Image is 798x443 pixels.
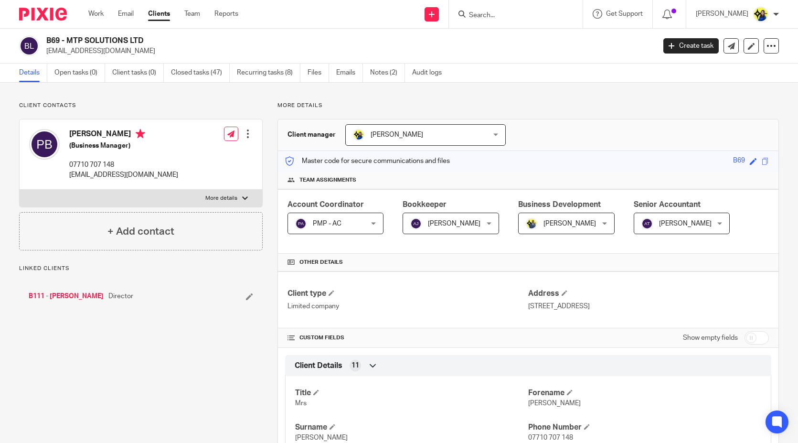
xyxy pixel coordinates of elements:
[287,201,364,208] span: Account Coordinator
[351,361,359,370] span: 11
[528,434,573,441] span: 07710 707 148
[753,7,768,22] img: Bobo-Starbridge%201.jpg
[19,8,67,21] img: Pixie
[118,9,134,19] a: Email
[295,388,528,398] h4: Title
[136,129,145,139] i: Primary
[308,64,329,82] a: Files
[313,220,341,227] span: PMP - AC
[428,220,480,227] span: [PERSON_NAME]
[528,289,769,299] h4: Address
[287,289,528,299] h4: Client type
[88,9,104,19] a: Work
[518,201,601,208] span: Business Development
[148,9,170,19] a: Clients
[733,156,745,167] div: B69
[336,64,363,82] a: Emails
[69,141,178,151] h5: (Business Manager)
[69,129,178,141] h4: [PERSON_NAME]
[277,102,779,109] p: More details
[112,64,164,82] a: Client tasks (0)
[683,333,738,343] label: Show empty fields
[46,46,649,56] p: [EMAIL_ADDRESS][DOMAIN_NAME]
[19,102,263,109] p: Client contacts
[295,422,528,432] h4: Surname
[287,130,336,140] h3: Client manager
[528,422,761,432] h4: Phone Number
[29,129,60,160] img: svg%3E
[108,292,133,301] span: Director
[543,220,596,227] span: [PERSON_NAME]
[299,259,343,266] span: Other details
[285,156,450,166] p: Master code for secure communications and files
[19,265,263,272] p: Linked clients
[69,170,178,180] p: [EMAIL_ADDRESS][DOMAIN_NAME]
[295,361,342,371] span: Client Details
[19,64,47,82] a: Details
[237,64,300,82] a: Recurring tasks (8)
[287,302,528,311] p: Limited company
[403,201,447,208] span: Bookkeeper
[410,218,422,229] img: svg%3E
[214,9,238,19] a: Reports
[370,64,405,82] a: Notes (2)
[299,176,356,184] span: Team assignments
[659,220,712,227] span: [PERSON_NAME]
[634,201,701,208] span: Senior Accountant
[641,218,653,229] img: svg%3E
[107,224,174,239] h4: + Add contact
[468,11,554,20] input: Search
[528,302,769,311] p: [STREET_ADDRESS]
[526,218,537,229] img: Dennis-Starbridge.jpg
[663,38,719,54] a: Create task
[353,129,364,140] img: Bobo-Starbridge%201.jpg
[171,64,230,82] a: Closed tasks (47)
[29,292,104,301] a: B111 - [PERSON_NAME]
[371,131,423,138] span: [PERSON_NAME]
[412,64,449,82] a: Audit logs
[295,434,348,441] span: [PERSON_NAME]
[46,36,529,46] h2: B69 - MTP SOLUTIONS LTD
[528,400,581,407] span: [PERSON_NAME]
[528,388,761,398] h4: Forename
[19,36,39,56] img: svg%3E
[295,218,307,229] img: svg%3E
[54,64,105,82] a: Open tasks (0)
[696,9,748,19] p: [PERSON_NAME]
[184,9,200,19] a: Team
[606,11,643,17] span: Get Support
[205,194,237,202] p: More details
[69,160,178,170] p: 07710 707 148
[295,400,307,407] span: Mrs
[287,334,528,342] h4: CUSTOM FIELDS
